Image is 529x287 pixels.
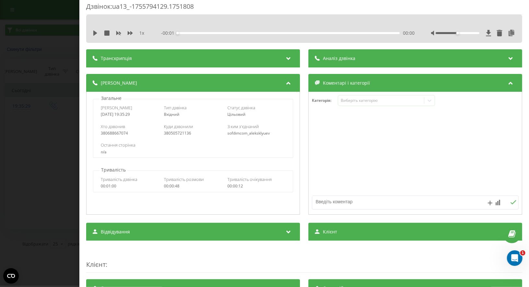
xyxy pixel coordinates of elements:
span: Відвідування [101,229,130,235]
span: Тип дзвінка [164,105,187,111]
span: - 00:01 [161,30,178,36]
div: 380688667074 [101,131,159,136]
span: Цільовий [227,112,246,117]
div: [DATE] 19:35:29 [101,112,159,117]
p: Загальне [99,95,123,102]
h4: Категорія : [312,98,338,103]
button: Open CMP widget [3,268,19,284]
span: 1 [520,250,525,256]
span: Хто дзвонив [101,124,125,129]
span: [PERSON_NAME] [101,80,137,86]
span: Транскрипція [101,55,132,62]
div: sofdimcom_aleksklyuev [227,131,285,136]
span: 1 x [139,30,144,36]
span: [PERSON_NAME] [101,105,132,111]
span: Тривалість розмови [164,176,204,182]
iframe: Intercom live chat [507,250,523,266]
span: 00:00 [403,30,415,36]
div: 00:00:12 [227,184,285,188]
div: Дзвінок : ua13_-1755794129.1751808 [86,2,522,15]
span: З ким з'єднаний [227,124,259,129]
span: Тривалість дзвінка [101,176,137,182]
span: Коментарі і категорії [323,80,370,86]
div: n/a [101,150,285,154]
span: Клієнт [86,260,106,269]
div: 380505721136 [164,131,222,136]
div: Accessibility label [176,32,179,34]
span: Аналіз дзвінка [323,55,355,62]
div: 00:01:00 [101,184,159,188]
div: : [86,247,522,273]
span: Вхідний [164,112,179,117]
span: Тривалість очікування [227,176,272,182]
span: Клієнт [323,229,337,235]
p: Тривалість [99,167,127,173]
span: Статус дзвінка [227,105,255,111]
span: Остання сторінка [101,142,135,148]
div: Виберіть категорію [341,98,422,103]
div: Accessibility label [456,32,459,34]
span: Куди дзвонили [164,124,193,129]
div: 00:00:48 [164,184,222,188]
